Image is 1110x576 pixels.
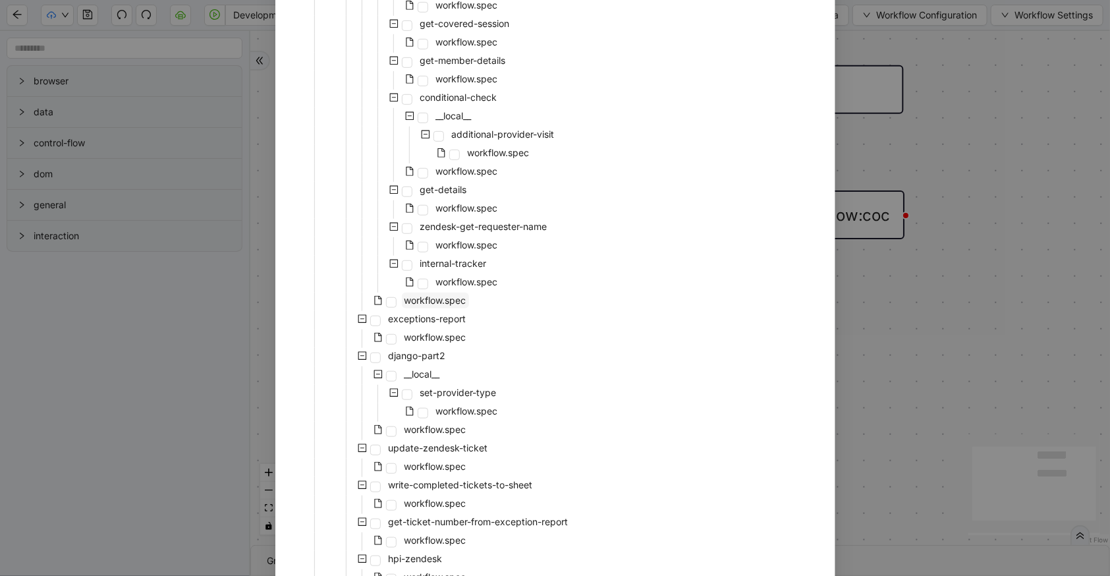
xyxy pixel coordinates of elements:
span: workflow.spec [404,498,466,509]
span: workflow.spec [468,147,530,158]
span: minus-square [358,480,367,490]
span: file [437,148,446,158]
span: minus-square [389,222,399,231]
span: file [405,167,414,176]
span: get-covered-session [418,16,513,32]
span: workflow.spec [402,330,469,345]
span: file [374,462,383,471]
span: get-details [418,182,470,198]
span: workflow.spec [404,461,466,472]
span: minus-square [358,314,367,324]
span: file [405,204,414,213]
span: minus-square [389,19,399,28]
span: exceptions-report [389,313,466,324]
span: get-ticket-number-from-exception-report [386,514,571,530]
span: internal-tracker [418,256,489,272]
span: workflow.spec [404,331,466,343]
span: __local__ [402,366,443,382]
span: workflow.spec [404,534,466,546]
span: django-part2 [389,350,446,361]
span: minus-square [421,130,430,139]
span: file [374,425,383,434]
span: minus-square [358,444,367,453]
span: workflow.spec [436,405,498,417]
span: write-completed-tickets-to-sheet [386,477,536,493]
span: workflow.spec [436,165,498,177]
span: workflow.spec [433,71,501,87]
span: workflow.spec [402,422,469,438]
span: django-part2 [386,348,449,364]
span: get-details [420,184,467,195]
span: workflow.spec [433,200,501,216]
span: workflow.spec [402,533,469,548]
span: __local__ [433,108,474,124]
span: get-member-details [418,53,509,69]
span: write-completed-tickets-to-sheet [389,479,533,490]
span: __local__ [404,368,440,380]
span: zendesk-get-requester-name [418,219,550,235]
span: file [405,1,414,10]
span: workflow.spec [404,295,466,306]
span: workflow.spec [436,276,498,287]
span: file [405,407,414,416]
span: update-zendesk-ticket [386,440,491,456]
span: update-zendesk-ticket [389,442,488,453]
span: file [374,333,383,342]
span: workflow.spec [433,403,501,419]
span: file [405,38,414,47]
span: exceptions-report [386,311,469,327]
span: workflow.spec [402,459,469,475]
span: internal-tracker [420,258,487,269]
span: workflow.spec [402,293,469,308]
span: workflow.spec [436,73,498,84]
span: file [374,499,383,508]
span: file [405,241,414,250]
span: set-provider-type [420,387,497,398]
span: workflow.spec [433,237,501,253]
span: workflow.spec [433,163,501,179]
span: conditional-check [420,92,497,103]
span: additional-provider-visit [449,127,557,142]
span: workflow.spec [436,239,498,250]
span: workflow.spec [436,36,498,47]
span: get-covered-session [420,18,510,29]
span: get-ticket-number-from-exception-report [389,516,569,527]
span: minus-square [389,56,399,65]
span: workflow.spec [433,34,501,50]
span: workflow.spec [404,424,466,435]
span: minus-square [358,554,367,563]
span: workflow.spec [402,496,469,511]
span: file [405,277,414,287]
span: minus-square [374,370,383,379]
span: minus-square [358,517,367,527]
span: additional-provider-visit [452,129,555,140]
span: workflow.spec [465,145,532,161]
span: minus-square [389,93,399,102]
span: minus-square [358,351,367,360]
span: minus-square [405,111,414,121]
span: hpi-zendesk [389,553,443,564]
span: get-member-details [420,55,506,66]
span: file [374,536,383,545]
span: workflow.spec [433,274,501,290]
span: conditional-check [418,90,500,105]
span: minus-square [389,388,399,397]
span: minus-square [389,259,399,268]
span: hpi-zendesk [386,551,445,567]
span: __local__ [436,110,472,121]
span: file [374,296,383,305]
span: zendesk-get-requester-name [420,221,547,232]
span: workflow.spec [436,202,498,214]
span: minus-square [389,185,399,194]
span: set-provider-type [418,385,499,401]
span: file [405,74,414,84]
